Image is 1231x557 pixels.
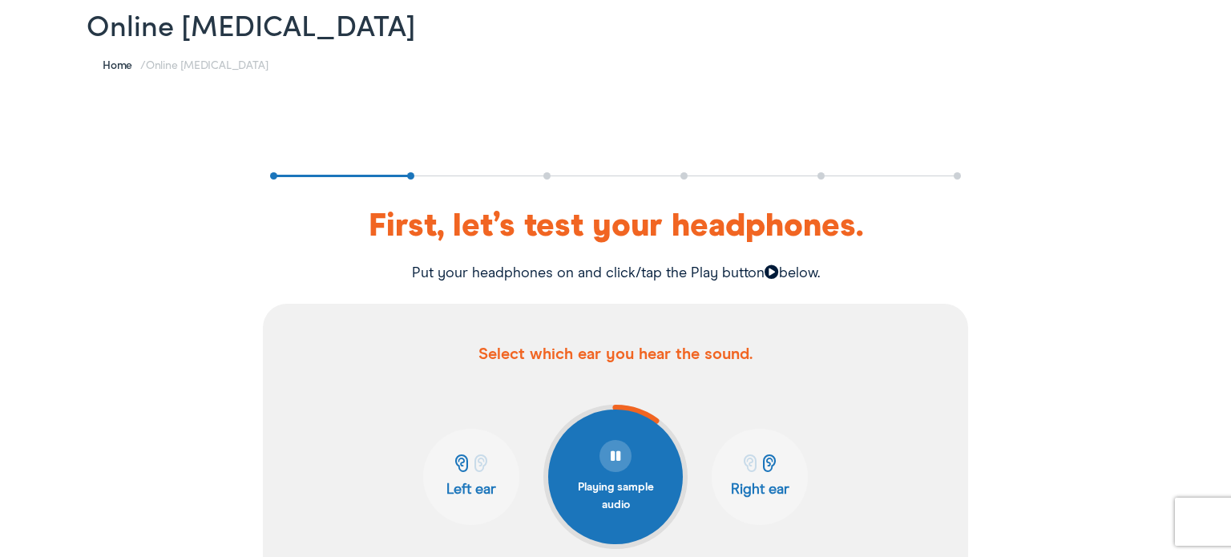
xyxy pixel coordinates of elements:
[575,472,656,514] div: Playing sample audio
[146,56,268,72] span: Online [MEDICAL_DATA]
[423,429,519,525] button: Left ear
[103,56,140,72] a: Home
[263,304,968,405] p: Select which ear you hear the sound.
[12,211,1219,243] h1: First, let’s test your headphones.
[428,481,515,498] p: Left ear
[103,56,268,72] span: /
[712,429,808,525] button: Right ear
[87,6,1144,41] h1: Online [MEDICAL_DATA]
[716,481,803,498] p: Right ear
[12,263,1219,285] p: Put your headphones on and click/tap the Play button below.
[548,410,683,544] button: Playing sample audio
